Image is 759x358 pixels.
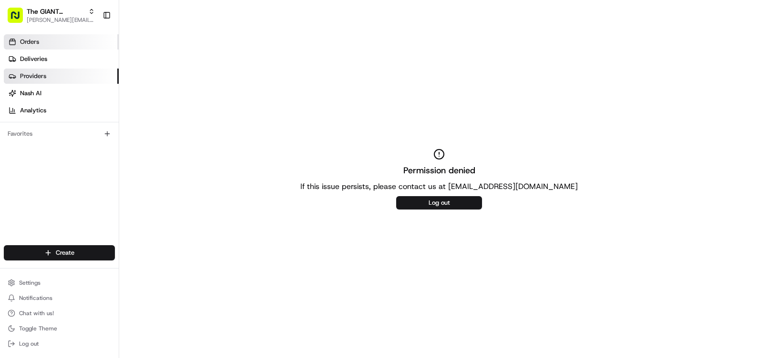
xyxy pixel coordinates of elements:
[4,307,115,320] button: Chat with us!
[32,100,121,108] div: We're available if you need us!
[4,34,119,50] a: Orders
[56,249,74,257] span: Create
[6,134,77,151] a: 📗Knowledge Base
[4,51,119,67] a: Deliveries
[20,106,46,115] span: Analytics
[95,161,115,169] span: Pylon
[20,72,46,80] span: Providers
[20,38,39,46] span: Orders
[19,325,57,332] span: Toggle Theme
[10,139,17,147] div: 📗
[4,322,115,335] button: Toggle Theme
[77,134,157,151] a: 💻API Documentation
[403,164,475,177] h2: Permission denied
[10,38,174,53] p: Welcome 👋
[19,138,73,148] span: Knowledge Base
[19,340,39,348] span: Log out
[4,276,115,289] button: Settings
[19,279,41,287] span: Settings
[19,294,52,302] span: Notifications
[162,94,174,105] button: Start new chat
[19,309,54,317] span: Chat with us!
[20,89,41,98] span: Nash AI
[10,91,27,108] img: 1736555255976-a54dd68f-1ca7-489b-9aae-adbdc363a1c4
[27,16,95,24] button: [PERSON_NAME][EMAIL_ADDRESS][PERSON_NAME][DOMAIN_NAME]
[4,86,119,101] a: Nash AI
[10,10,29,29] img: Nash
[4,337,115,350] button: Log out
[4,245,115,260] button: Create
[27,7,84,16] button: The GIANT Company
[4,291,115,305] button: Notifications
[396,196,482,209] button: Log out
[4,4,99,27] button: The GIANT Company[PERSON_NAME][EMAIL_ADDRESS][PERSON_NAME][DOMAIN_NAME]
[90,138,153,148] span: API Documentation
[300,181,578,192] p: If this issue persists, please contact us at [EMAIL_ADDRESS][DOMAIN_NAME]
[67,161,115,169] a: Powered byPylon
[4,103,119,118] a: Analytics
[32,91,156,100] div: Start new chat
[4,69,119,84] a: Providers
[20,55,47,63] span: Deliveries
[4,126,115,141] div: Favorites
[25,61,157,71] input: Clear
[81,139,88,147] div: 💻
